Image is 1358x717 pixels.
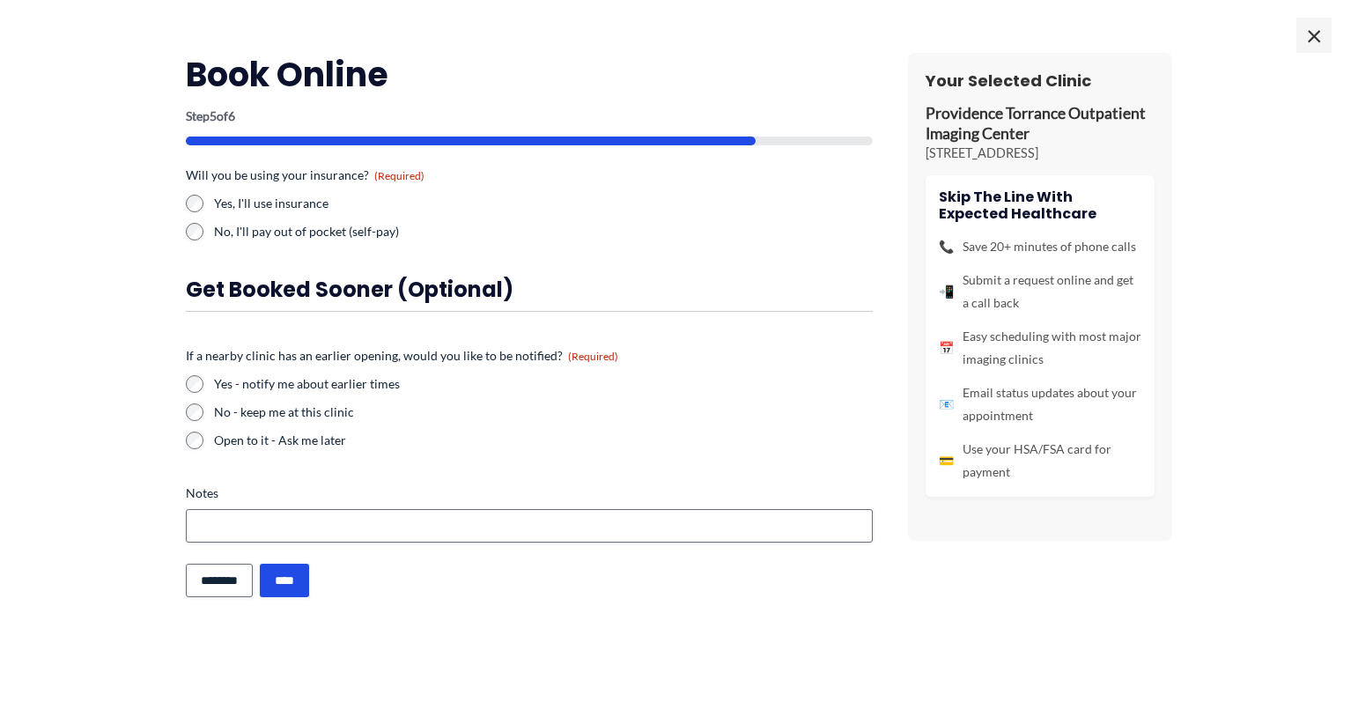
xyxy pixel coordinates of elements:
[214,223,522,240] label: No, I'll pay out of pocket (self-pay)
[1296,18,1332,53] span: ×
[939,280,954,303] span: 📲
[214,375,873,393] label: Yes - notify me about earlier times
[186,53,873,96] h2: Book Online
[214,195,522,212] label: Yes, I'll use insurance
[374,169,424,182] span: (Required)
[939,235,954,258] span: 📞
[186,110,873,122] p: Step of
[214,403,873,421] label: No - keep me at this clinic
[214,432,873,449] label: Open to it - Ask me later
[939,381,1141,427] li: Email status updates about your appointment
[939,393,954,416] span: 📧
[186,484,873,502] label: Notes
[186,276,873,303] h3: Get booked sooner (optional)
[939,449,954,472] span: 💳
[926,70,1155,91] h3: Your Selected Clinic
[186,347,618,365] legend: If a nearby clinic has an earlier opening, would you like to be notified?
[939,188,1141,222] h4: Skip the line with Expected Healthcare
[939,325,1141,371] li: Easy scheduling with most major imaging clinics
[939,235,1141,258] li: Save 20+ minutes of phone calls
[939,336,954,359] span: 📅
[926,104,1155,144] p: Providence Torrance Outpatient Imaging Center
[939,269,1141,314] li: Submit a request online and get a call back
[939,438,1141,484] li: Use your HSA/FSA card for payment
[926,144,1155,162] p: [STREET_ADDRESS]
[228,108,235,123] span: 6
[210,108,217,123] span: 5
[568,350,618,363] span: (Required)
[186,166,424,184] legend: Will you be using your insurance?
